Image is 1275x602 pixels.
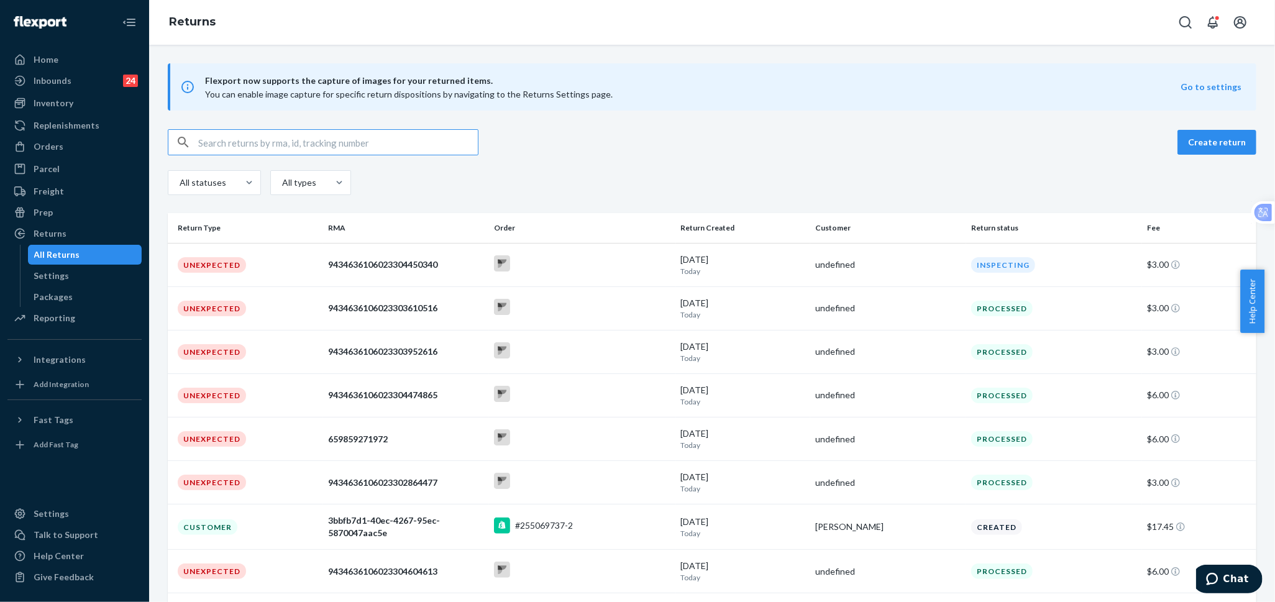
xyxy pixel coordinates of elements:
div: Reporting [34,312,75,324]
div: Unexpected [178,388,246,403]
button: Open Search Box [1173,10,1198,35]
a: Settings [28,266,142,286]
input: Search returns by rma, id, tracking number [198,130,478,155]
div: undefined [815,477,961,489]
div: Customer [178,519,237,535]
div: [DATE] [681,560,806,583]
div: #255069737-2 [515,519,573,532]
div: Inspecting [971,257,1035,273]
div: [DATE] [681,427,806,450]
button: Give Feedback [7,567,142,587]
div: Inventory [34,97,73,109]
a: Parcel [7,159,142,179]
th: Customer [810,213,966,243]
div: Give Feedback [34,571,94,583]
button: Go to settings [1181,81,1241,93]
ol: breadcrumbs [159,4,226,40]
div: Processed [971,388,1033,403]
div: 9434636106023303952616 [328,345,484,358]
a: Freight [7,181,142,201]
a: Help Center [7,546,142,566]
div: Unexpected [178,257,246,273]
p: Today [681,309,806,320]
td: $17.45 [1142,504,1256,550]
a: Replenishments [7,116,142,135]
div: [DATE] [681,384,806,407]
td: $6.00 [1142,373,1256,417]
div: 3bbfb7d1-40ec-4267-95ec-5870047aac5e [328,514,484,539]
div: Add Fast Tag [34,439,78,450]
div: Created [971,519,1022,535]
div: Returns [34,227,66,240]
div: [DATE] [681,471,806,494]
div: Inbounds [34,75,71,87]
div: 24 [123,75,138,87]
button: Create return [1177,130,1256,155]
p: Today [681,396,806,407]
a: Add Fast Tag [7,435,142,455]
div: Packages [34,291,73,303]
div: undefined [815,258,961,271]
a: Inbounds24 [7,71,142,91]
p: Today [681,528,806,539]
div: Integrations [34,353,86,366]
div: All types [282,176,314,189]
div: [DATE] [681,253,806,276]
button: Talk to Support [7,525,142,545]
a: All Returns [28,245,142,265]
div: Parcel [34,163,60,175]
div: [DATE] [681,516,806,539]
span: You can enable image capture for specific return dispositions by navigating to the Returns Settin... [205,89,613,99]
iframe: Opens a widget where you can chat to one of our agents [1196,565,1263,596]
div: 9434636106023302864477 [328,477,484,489]
p: Today [681,266,806,276]
button: Open account menu [1228,10,1253,35]
div: Unexpected [178,563,246,579]
span: Flexport now supports the capture of images for your returned items. [205,73,1181,88]
div: Unexpected [178,344,246,360]
button: Help Center [1240,270,1264,333]
div: Processed [971,431,1033,447]
div: Processed [971,344,1033,360]
a: Home [7,50,142,70]
div: 9434636106023304474865 [328,389,484,401]
td: $3.00 [1142,243,1256,286]
div: Orders [34,140,63,153]
th: Return Created [676,213,811,243]
a: Settings [7,504,142,524]
td: $6.00 [1142,417,1256,461]
div: All Returns [34,249,80,261]
img: Flexport logo [14,16,66,29]
div: Settings [34,508,69,520]
p: Today [681,353,806,363]
div: Prep [34,206,53,219]
td: $3.00 [1142,330,1256,373]
th: Order [489,213,675,243]
a: Add Integration [7,375,142,394]
td: $6.00 [1142,550,1256,593]
div: undefined [815,389,961,401]
a: Orders [7,137,142,157]
div: Replenishments [34,119,99,132]
div: 9434636106023304604613 [328,565,484,578]
div: Freight [34,185,64,198]
td: $3.00 [1142,461,1256,504]
a: Reporting [7,308,142,328]
div: undefined [815,565,961,578]
div: Unexpected [178,431,246,447]
button: Integrations [7,350,142,370]
div: undefined [815,302,961,314]
div: Processed [971,301,1033,316]
button: Open notifications [1200,10,1225,35]
div: undefined [815,345,961,358]
div: [PERSON_NAME] [815,521,961,533]
div: 9434636106023304450340 [328,258,484,271]
div: Settings [34,270,70,282]
a: Returns [7,224,142,244]
p: Today [681,440,806,450]
div: Processed [971,563,1033,579]
th: RMA [323,213,489,243]
div: Help Center [34,550,84,562]
th: Fee [1142,213,1256,243]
